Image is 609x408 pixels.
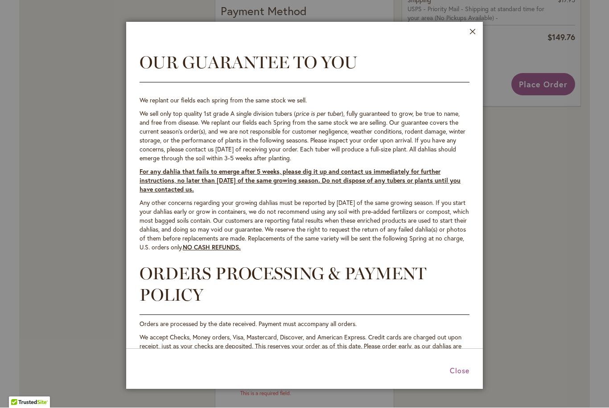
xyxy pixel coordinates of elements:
i: price is per tuber [296,110,342,118]
h2: OUR GUARANTEE TO YOU [140,52,469,73]
p: We replant our fields each spring from the same stock we sell. [140,96,469,105]
button: Close [450,366,469,376]
u: For any dahlia that fails to emerge after 5 weeks, please dig it up and contact us immediately fo... [140,167,461,194]
span: Close [450,366,469,375]
iframe: Launch Accessibility Center [7,376,32,401]
p: Orders are processed by the date received. Payment must accompany all orders. [140,320,469,329]
p: We sell only top quality 1st grade A single division tubers ( ), fully guaranteed to grow, be tru... [140,110,469,163]
h2: ORDERS PROCESSING & PAYMENT POLICY [140,263,469,306]
u: NO CASH REFUNDS. [183,243,241,252]
p: Any other concerns regarding your growing dahlias must be reported by [DATE] of the same growing ... [140,199,469,252]
p: We accept Checks, Money orders, Visa, Mastercard, Discover, and American Express. Credit cards ar... [140,333,469,369]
